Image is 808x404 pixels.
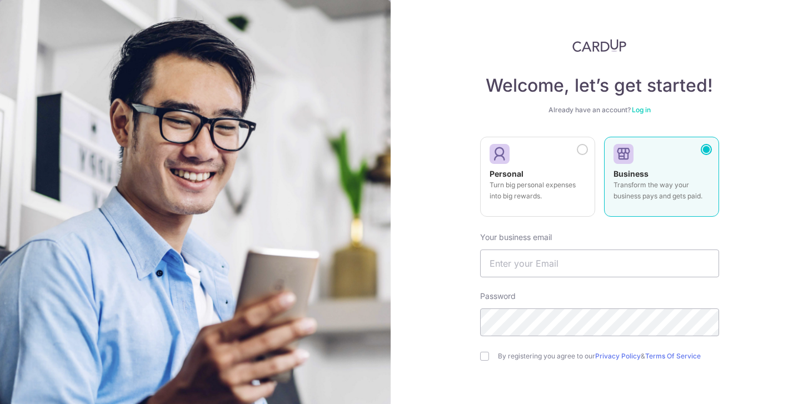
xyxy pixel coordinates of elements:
[490,169,523,178] strong: Personal
[632,106,651,114] a: Log in
[480,137,595,223] a: Personal Turn big personal expenses into big rewards.
[645,352,701,360] a: Terms Of Service
[614,169,649,178] strong: Business
[490,179,586,202] p: Turn big personal expenses into big rewards.
[480,232,552,243] label: Your business email
[480,291,516,302] label: Password
[604,137,719,223] a: Business Transform the way your business pays and gets paid.
[480,106,719,114] div: Already have an account?
[498,352,719,361] label: By registering you agree to our &
[595,352,641,360] a: Privacy Policy
[614,179,710,202] p: Transform the way your business pays and gets paid.
[480,74,719,97] h4: Welcome, let’s get started!
[572,39,627,52] img: CardUp Logo
[480,250,719,277] input: Enter your Email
